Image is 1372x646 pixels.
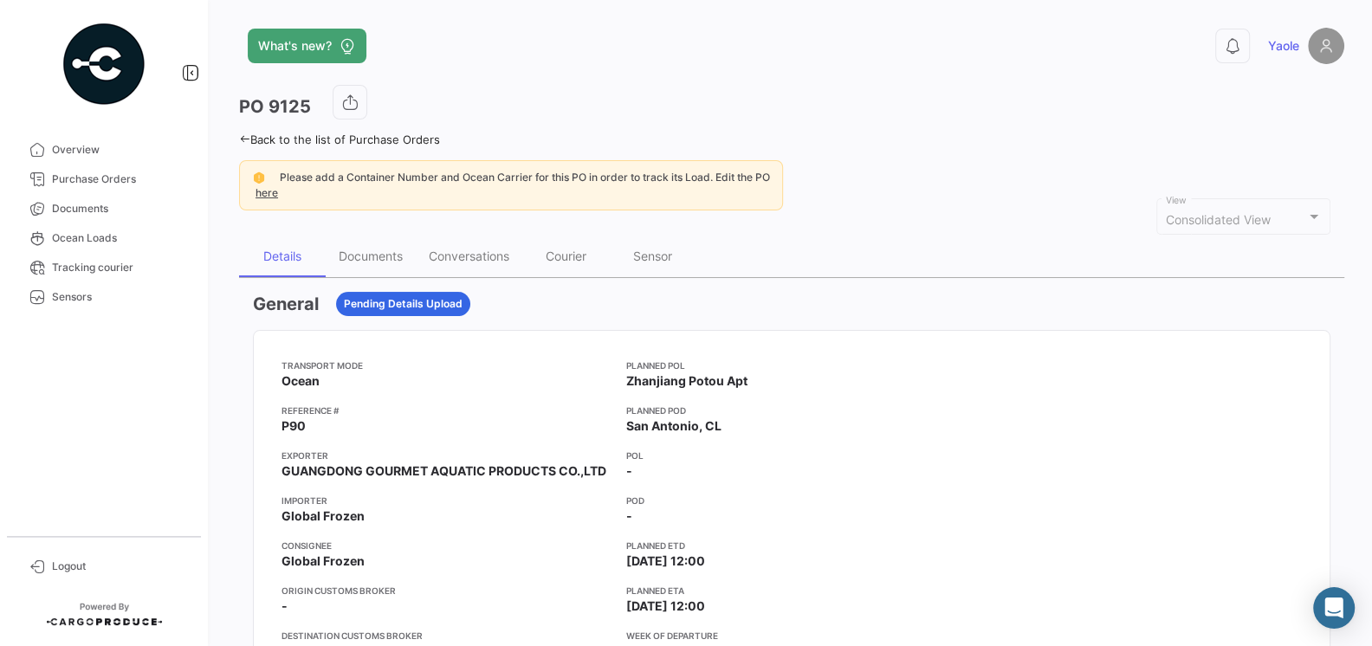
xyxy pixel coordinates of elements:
a: Back to the list of Purchase Orders [239,132,440,146]
span: Global Frozen [282,507,365,525]
a: Overview [14,135,194,165]
div: Courier [546,249,586,263]
a: Purchase Orders [14,165,194,194]
span: - [626,462,632,480]
app-card-info-title: Origin Customs Broker [282,584,612,598]
app-card-info-title: Destination Customs Broker [282,629,612,643]
span: P90 [282,417,306,435]
app-card-info-title: POD [626,494,957,507]
a: Documents [14,194,194,223]
h3: PO 9125 [239,94,311,119]
span: Logout [52,559,187,574]
span: Overview [52,142,187,158]
span: [DATE] 12:00 [626,552,705,570]
span: Zhanjiang Potou Apt [626,372,747,390]
span: Global Frozen [282,552,365,570]
app-card-info-title: Planned ETA [626,584,957,598]
span: [DATE] 12:00 [626,598,705,615]
span: Sensors [52,289,187,305]
app-card-info-title: Consignee [282,539,612,552]
a: Tracking courier [14,253,194,282]
span: Yaole [1268,37,1299,55]
span: - [626,507,632,525]
div: Documents [339,249,403,263]
span: GUANGDONG GOURMET AQUATIC PRODUCTS CO.,LTD [282,462,606,480]
span: Purchase Orders [52,171,187,187]
span: Consolidated View [1166,212,1271,227]
span: Pending Details Upload [344,296,463,312]
span: San Antonio, CL [626,417,722,435]
app-card-info-title: Reference # [282,404,612,417]
div: Conversations [429,249,509,263]
a: here [252,186,282,199]
a: Ocean Loads [14,223,194,253]
div: Sensor [633,249,672,263]
app-card-info-title: Planned POL [626,359,957,372]
a: Sensors [14,282,194,312]
img: powered-by.png [61,21,147,107]
span: What's new? [258,37,332,55]
img: placeholder-user.png [1308,28,1344,64]
div: Details [263,249,301,263]
span: Documents [52,201,187,216]
app-card-info-title: Exporter [282,449,612,462]
button: What's new? [248,29,366,63]
span: Please add a Container Number and Ocean Carrier for this PO in order to track its Load. Edit the PO [280,171,770,184]
h3: General [253,292,319,316]
span: Ocean Loads [52,230,187,246]
div: Abrir Intercom Messenger [1313,587,1355,629]
app-card-info-title: Transport mode [282,359,612,372]
app-card-info-title: POL [626,449,957,462]
app-card-info-title: Week of departure [626,629,957,643]
span: - [282,598,288,615]
span: Tracking courier [52,260,187,275]
span: Ocean [282,372,320,390]
app-card-info-title: Planned ETD [626,539,957,552]
app-card-info-title: Importer [282,494,612,507]
app-card-info-title: Planned POD [626,404,957,417]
